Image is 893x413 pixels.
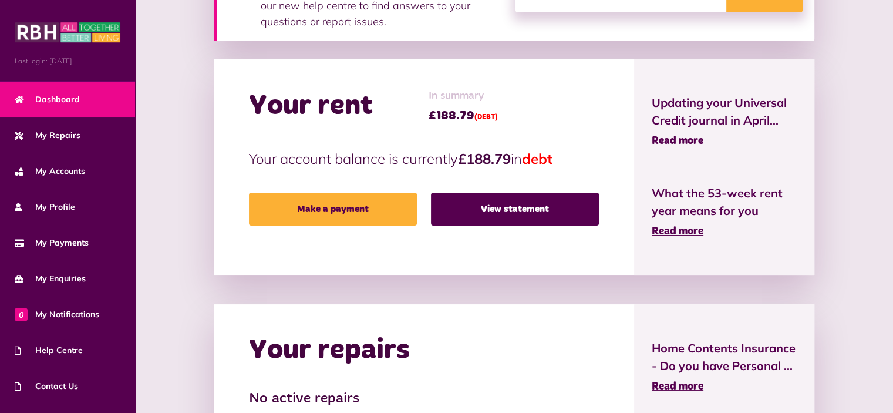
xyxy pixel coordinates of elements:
span: Home Contents Insurance - Do you have Personal ... [652,340,797,375]
span: In summary [429,88,498,104]
span: Updating your Universal Credit journal in April... [652,94,797,129]
span: My Notifications [15,308,99,321]
a: View statement [431,193,599,226]
span: My Accounts [15,165,85,177]
img: MyRBH [15,21,120,44]
span: (DEBT) [474,114,498,121]
strong: £188.79 [458,150,511,167]
span: My Repairs [15,129,80,142]
span: £188.79 [429,107,498,125]
span: What the 53-week rent year means for you [652,184,797,220]
a: What the 53-week rent year means for you Read more [652,184,797,240]
span: Read more [652,226,703,237]
a: Home Contents Insurance - Do you have Personal ... Read more [652,340,797,395]
p: Your account balance is currently in [249,148,599,169]
span: Help Centre [15,344,83,357]
h2: Your rent [249,89,373,123]
span: My Payments [15,237,89,249]
span: Read more [652,381,703,392]
span: Read more [652,136,703,146]
a: Updating your Universal Credit journal in April... Read more [652,94,797,149]
span: My Profile [15,201,75,213]
a: Make a payment [249,193,417,226]
span: debt [522,150,552,167]
h2: Your repairs [249,334,410,368]
span: 0 [15,308,28,321]
span: Last login: [DATE] [15,56,120,66]
span: Contact Us [15,380,78,392]
span: My Enquiries [15,273,86,285]
h3: No active repairs [249,391,599,408]
span: Dashboard [15,93,80,106]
